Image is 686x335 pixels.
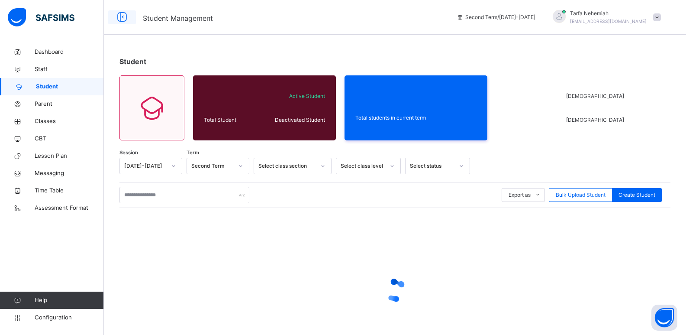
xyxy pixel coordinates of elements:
span: Student Management [143,14,213,23]
span: Session [119,149,138,156]
div: Total Student [202,114,261,126]
span: [DEMOGRAPHIC_DATA] [566,92,628,100]
span: Messaging [35,169,104,178]
div: Select class level [341,162,385,170]
span: [DEMOGRAPHIC_DATA] [566,116,628,124]
span: Tarfa Nehemiah [570,10,647,17]
span: session/term information [457,13,535,21]
span: CBT [35,134,104,143]
span: Student [119,57,146,66]
span: Total students in current term [355,114,477,122]
span: Active Student [264,92,325,100]
span: Parent [35,100,104,108]
span: Create Student [618,191,655,199]
button: Open asap [651,305,677,331]
div: Second Term [191,162,233,170]
span: Export as [509,191,531,199]
div: TarfaNehemiah [544,10,665,25]
span: Classes [35,117,104,126]
span: Help [35,296,103,305]
span: Assessment Format [35,204,104,212]
div: Select class section [258,162,316,170]
span: Student [36,82,104,91]
span: Configuration [35,313,103,322]
span: Lesson Plan [35,152,104,160]
div: [DATE]-[DATE] [124,162,166,170]
span: Term [187,149,199,156]
span: [EMAIL_ADDRESS][DOMAIN_NAME] [570,19,647,24]
span: Dashboard [35,48,104,56]
span: Bulk Upload Student [556,191,605,199]
span: Staff [35,65,104,74]
span: Time Table [35,186,104,195]
span: Deactivated Student [264,116,325,124]
div: Select status [410,162,454,170]
img: safsims [8,8,74,26]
